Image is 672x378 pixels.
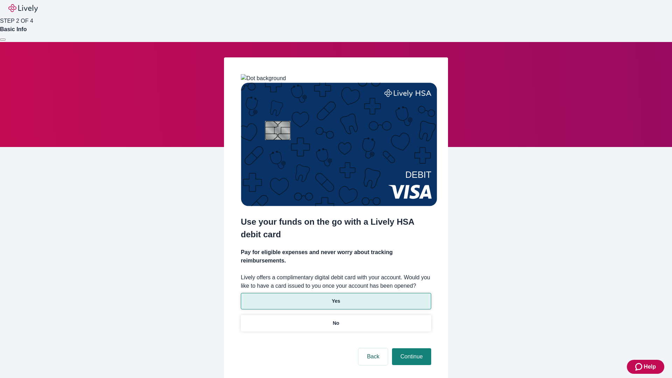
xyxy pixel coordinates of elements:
[241,293,431,309] button: Yes
[332,297,340,305] p: Yes
[627,360,664,374] button: Zendesk support iconHelp
[392,348,431,365] button: Continue
[241,83,437,206] img: Debit card
[241,315,431,331] button: No
[358,348,388,365] button: Back
[241,273,431,290] label: Lively offers a complimentary digital debit card with your account. Would you like to have a card...
[241,216,431,241] h2: Use your funds on the go with a Lively HSA debit card
[333,320,339,327] p: No
[241,248,431,265] h4: Pay for eligible expenses and never worry about tracking reimbursements.
[8,4,38,13] img: Lively
[241,74,286,83] img: Dot background
[644,363,656,371] span: Help
[635,363,644,371] svg: Zendesk support icon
